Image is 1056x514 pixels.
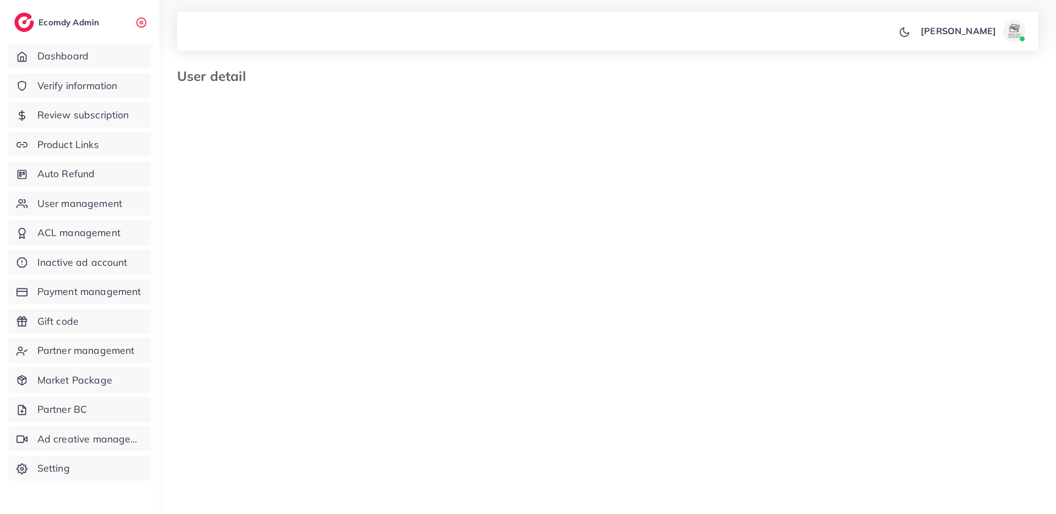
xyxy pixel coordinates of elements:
[8,250,151,275] a: Inactive ad account
[915,20,1030,42] a: [PERSON_NAME]avatar
[37,167,95,181] span: Auto Refund
[8,161,151,187] a: Auto Refund
[37,402,87,417] span: Partner BC
[37,79,118,93] span: Verify information
[177,68,255,84] h3: User detail
[38,17,102,28] h2: Ecomdy Admin
[8,191,151,216] a: User management
[37,461,70,475] span: Setting
[8,102,151,128] a: Review subscription
[37,285,141,299] span: Payment management
[37,49,89,63] span: Dashboard
[37,432,143,446] span: Ad creative management
[37,108,129,122] span: Review subscription
[8,220,151,245] a: ACL management
[37,196,122,211] span: User management
[8,456,151,481] a: Setting
[14,13,102,32] a: logoEcomdy Admin
[921,24,996,37] p: [PERSON_NAME]
[8,426,151,452] a: Ad creative management
[8,279,151,304] a: Payment management
[37,314,79,329] span: Gift code
[8,397,151,422] a: Partner BC
[1003,20,1025,42] img: avatar
[14,13,34,32] img: logo
[37,138,99,152] span: Product Links
[37,226,120,240] span: ACL management
[8,43,151,69] a: Dashboard
[8,309,151,334] a: Gift code
[37,343,135,358] span: Partner management
[8,368,151,393] a: Market Package
[37,255,128,270] span: Inactive ad account
[37,373,112,387] span: Market Package
[8,338,151,363] a: Partner management
[8,73,151,99] a: Verify information
[8,132,151,157] a: Product Links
